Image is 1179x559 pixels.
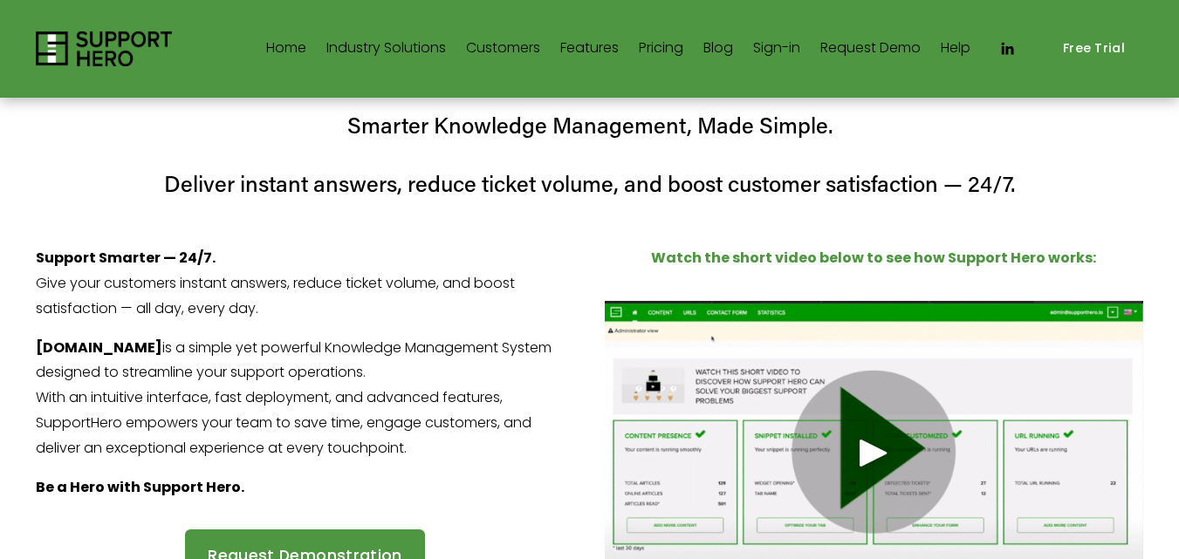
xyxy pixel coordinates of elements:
[36,168,1144,199] h4: Deliver instant answers, reduce ticket volume, and boost customer satisfaction — 24/7.
[651,248,1096,268] strong: Watch the short video below to see how Support Hero works:
[753,35,800,63] a: Sign-in
[326,36,446,61] span: Industry Solutions
[853,432,895,474] div: Play
[36,248,216,268] strong: Support Smarter — 24/7.
[466,35,540,63] a: Customers
[326,35,446,63] a: folder dropdown
[36,31,173,66] img: Support Hero
[560,35,619,63] a: Features
[36,336,575,461] p: is a simple yet powerful Knowledge Management System designed to streamline your support operatio...
[639,35,683,63] a: Pricing
[36,337,162,358] strong: [DOMAIN_NAME]
[36,110,1144,140] h4: Smarter Knowledge Management, Made Simple.
[1044,28,1143,69] a: Free Trial
[820,35,921,63] a: Request Demo
[941,35,970,63] a: Help
[998,40,1016,58] a: LinkedIn
[36,477,244,497] strong: Be a Hero with Support Hero.
[266,35,306,63] a: Home
[36,246,575,321] p: Give your customers instant answers, reduce ticket volume, and boost satisfaction — all day, ever...
[703,35,733,63] a: Blog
